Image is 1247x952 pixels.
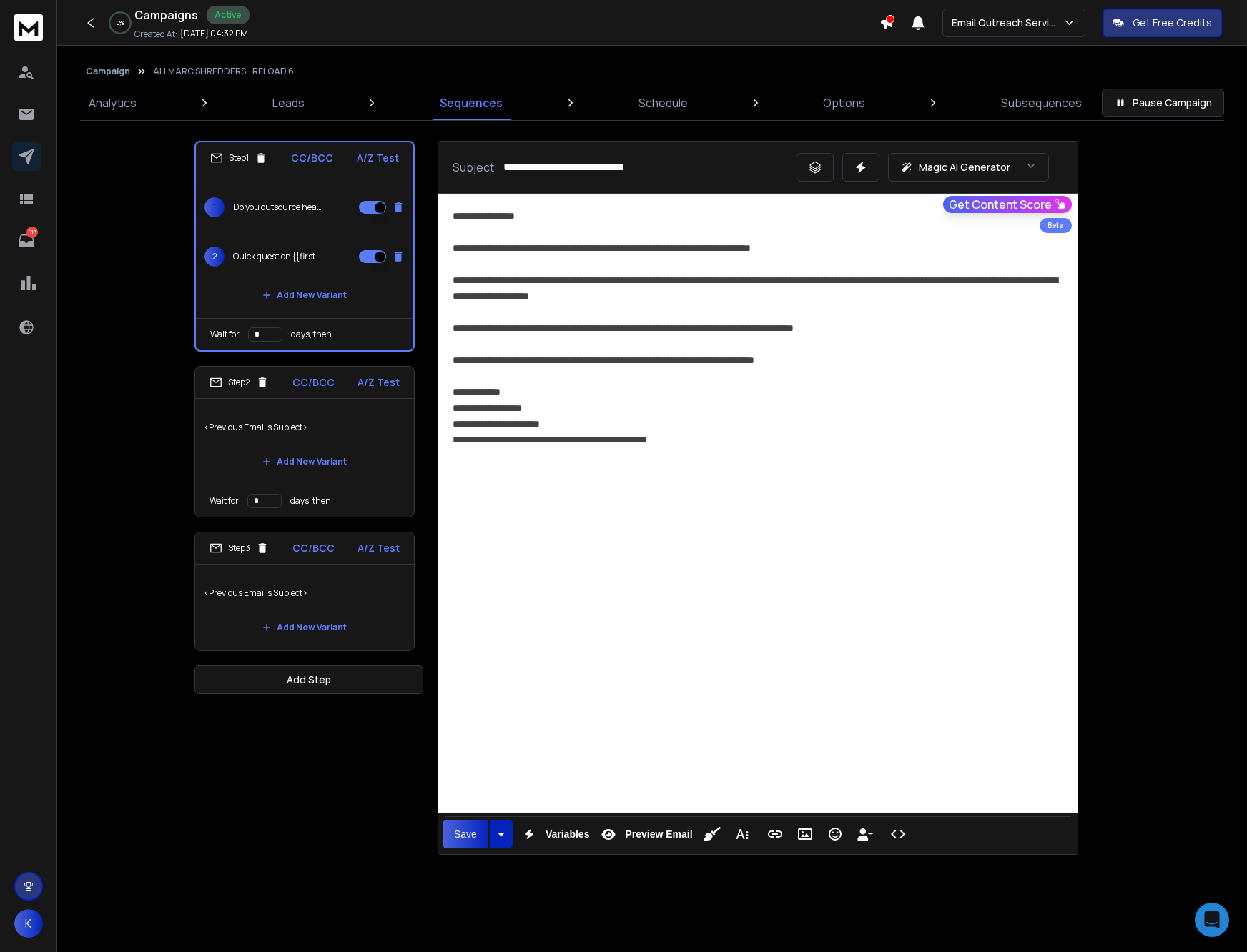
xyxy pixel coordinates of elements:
p: CC/BCC [292,375,335,390]
p: [DATE] 04:32 PM [180,28,248,39]
li: Step1CC/BCCA/Z Test1Do you outsource heavy fabrication?2Quick question {{firstName}}Add New Varia... [194,141,415,352]
li: Step3CC/BCCA/Z Test<Previous Email's Subject>Add New Variant [194,532,415,651]
p: <Previous Email's Subject> [204,407,405,447]
div: Open Intercom Messenger [1195,903,1229,937]
button: Magic AI Generator [888,153,1049,182]
button: Add New Variant [251,447,358,476]
p: days, then [290,495,331,507]
button: Variables [516,820,593,848]
p: Quick question {{firstName}} [233,251,325,262]
p: ALLMARC SHREDDERS - RELOAD 6 [153,66,294,77]
p: Subsequences [1001,94,1082,111]
button: More Text [729,820,756,848]
span: 1 [204,197,225,217]
p: Analytics [89,94,137,111]
p: Email Outreach Service [952,16,1063,30]
img: logo [14,14,43,41]
a: Analytics [80,86,145,120]
button: Save [443,820,488,848]
a: Schedule [630,86,696,120]
p: CC/BCC [291,151,333,165]
p: Wait for [210,495,239,507]
span: 2 [204,247,225,267]
button: Add New Variant [251,281,358,309]
div: Step 1 [210,152,267,164]
p: Subject: [453,159,498,176]
button: Insert Image (Ctrl+P) [792,820,819,848]
button: Insert Unsubscribe Link [852,820,879,848]
p: Created At: [134,29,177,40]
button: Clean HTML [699,820,726,848]
a: Subsequences [992,86,1090,120]
li: Step2CC/BCCA/Z Test<Previous Email's Subject>Add New VariantWait fordays, then [194,366,415,517]
div: Step 2 [210,376,269,389]
button: Add New Variant [251,613,358,642]
button: Campaign [86,66,130,77]
p: A/Z Test [357,151,399,165]
p: days, then [291,329,332,340]
p: CC/BCC [292,541,335,555]
span: Preview Email [622,828,695,841]
a: 513 [12,227,41,255]
button: Add Step [194,665,423,694]
p: A/Z Test [358,375,400,390]
p: Leads [272,94,305,111]
p: 0 % [117,19,124,27]
button: Insert Link (Ctrl+K) [761,820,789,848]
button: K [14,909,43,938]
p: 513 [26,227,38,238]
span: Variables [543,828,593,841]
button: Get Content Score [943,196,1072,213]
p: A/Z Test [358,541,400,555]
p: Wait for [210,329,240,340]
p: <Previous Email's Subject> [204,573,405,613]
a: Sequences [431,86,511,120]
a: Options [814,86,874,120]
p: Get Free Credits [1133,16,1212,30]
p: Magic AI Generator [919,160,1010,174]
div: Active [207,6,250,24]
div: Beta [1040,218,1072,233]
button: Pause Campaign [1102,89,1224,117]
button: Emoticons [822,820,849,848]
p: Schedule [639,94,688,111]
p: Do you outsource heavy fabrication? [233,202,325,213]
p: Sequences [440,94,503,111]
h1: Campaigns [134,6,198,24]
button: Code View [884,820,912,848]
p: Options [823,94,865,111]
button: Get Free Credits [1103,9,1222,37]
button: Preview Email [595,820,695,848]
div: Step 3 [210,542,269,555]
a: Leads [264,86,313,120]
